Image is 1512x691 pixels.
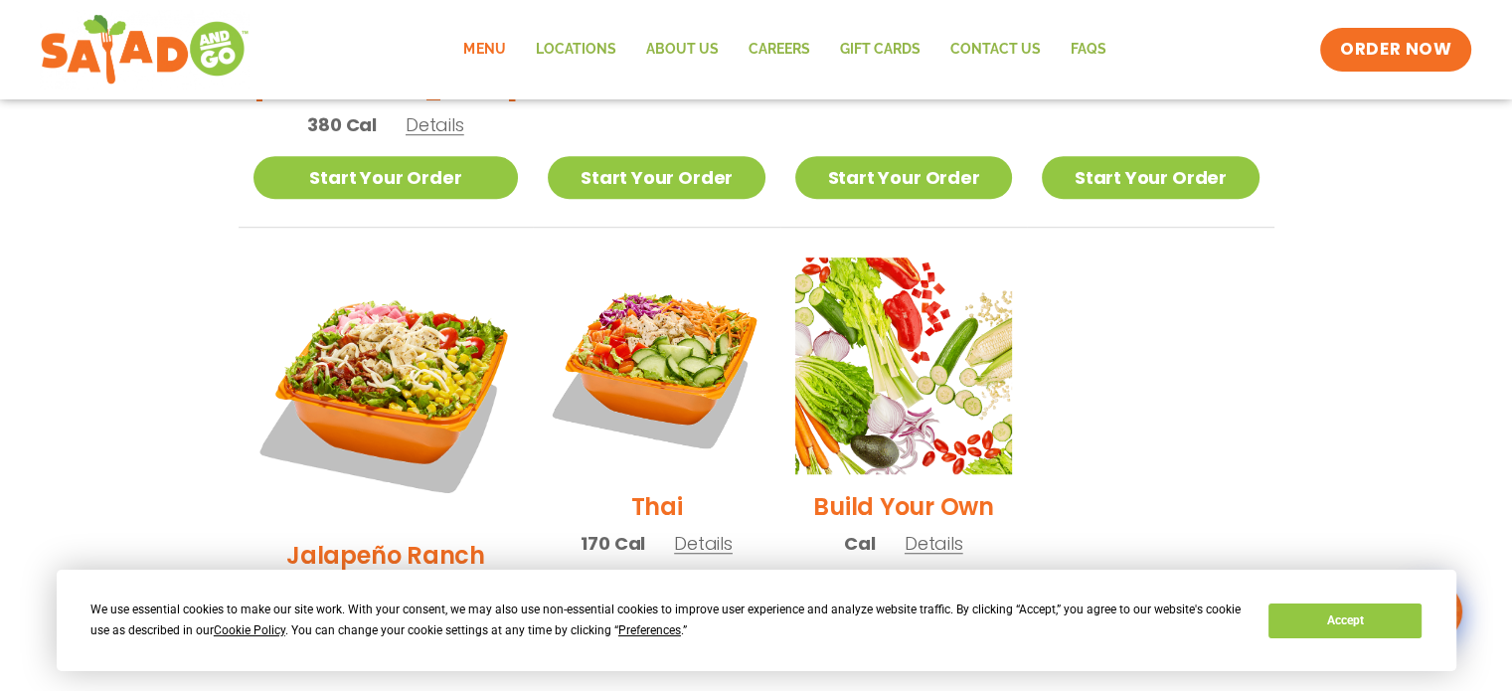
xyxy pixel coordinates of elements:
[795,258,1012,474] img: Product photo for Build Your Own
[934,27,1055,73] a: Contact Us
[813,489,994,524] h2: Build Your Own
[448,27,520,73] a: Menu
[824,27,934,73] a: GIFT CARDS
[448,27,1120,73] nav: Menu
[90,600,1245,641] div: We use essential cookies to make our site work. With your consent, we may also use non-essential ...
[1268,604,1422,638] button: Accept
[214,623,285,637] span: Cookie Policy
[57,570,1456,671] div: Cookie Consent Prompt
[674,531,733,556] span: Details
[618,623,681,637] span: Preferences
[1042,156,1259,199] a: Start Your Order
[844,530,875,557] span: Cal
[905,531,963,556] span: Details
[630,27,733,73] a: About Us
[1055,27,1120,73] a: FAQs
[795,156,1012,199] a: Start Your Order
[253,156,519,199] a: Start Your Order
[520,27,630,73] a: Locations
[548,258,764,474] img: Product photo for Thai Salad
[286,538,485,573] h2: Jalapeño Ranch
[1320,28,1471,72] a: ORDER NOW
[733,27,824,73] a: Careers
[548,156,764,199] a: Start Your Order
[307,111,377,138] span: 380 Cal
[581,530,645,557] span: 170 Cal
[631,489,683,524] h2: Thai
[253,258,519,523] img: Product photo for Jalapeño Ranch Salad
[40,10,250,89] img: new-SAG-logo-768×292
[1340,38,1451,62] span: ORDER NOW
[406,112,464,137] span: Details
